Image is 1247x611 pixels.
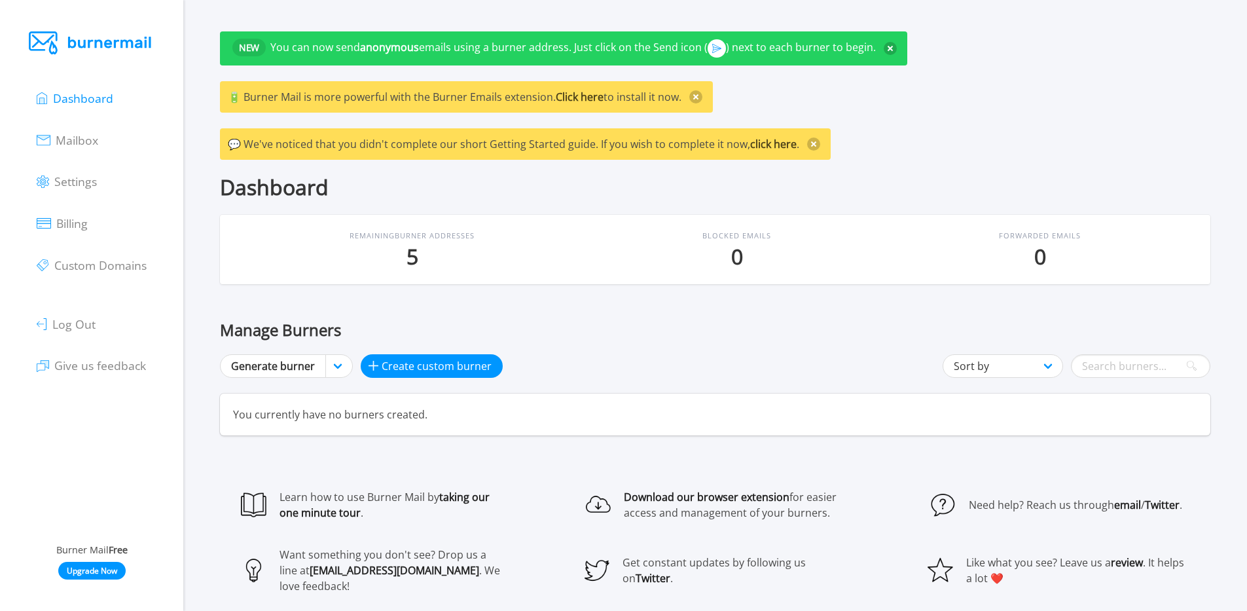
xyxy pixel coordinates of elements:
a: email [1114,498,1141,512]
a: Settings [37,172,97,190]
img: Icon logout [37,318,46,330]
p: 0 [999,245,1081,268]
a: Custom Domains [37,255,146,274]
div: Burner Mail [16,543,168,557]
a: Twitter [1145,498,1180,512]
input: Search burners... [1071,354,1210,378]
span: Mailbox [56,132,98,148]
a: review [1111,555,1143,570]
img: Send Icon [712,39,721,58]
img: icons8-ask-question-100-15dc9075e80f124d36f661c2d0906ec8.png [930,492,956,517]
div: Like what you see? Leave us a . It helps a lot ❤️ [966,555,1189,586]
a: click here [750,137,797,151]
img: Icon mail [37,135,50,145]
div: Dashboard [220,176,1210,199]
a: Mailbox [37,130,98,149]
img: icons8-idea-100-2de0fe126e52df7f4af7f9fa62da8e00.png [241,557,266,583]
p: Remaining Burner Addresses [350,231,475,242]
img: icons8-star-100-a17578cdf9757b04fca523f4e8098ff5.png [928,557,953,583]
a: [EMAIL_ADDRESS][DOMAIN_NAME] [310,563,479,578]
p: 5 [350,245,475,268]
a: Upgrade Now [58,562,126,580]
a: Generate burner [220,354,326,378]
img: Burner Mail [29,31,154,54]
span: 💬 We've noticed that you didn't complete our short Getting Started guide. If you wish to complete... [228,137,799,151]
p: 0 [702,245,771,268]
span: Dashboard [53,90,113,106]
div: for easier access and management of your burners. [624,489,847,521]
img: Icon tag [37,259,48,271]
p: Blocked Emails [702,231,771,242]
span: Log Out [52,316,96,332]
span: Custom Domains [54,257,147,273]
p: You currently have no burners created. [220,394,1210,435]
strong: Free [109,544,128,556]
a: Click here [556,90,604,104]
p: Forwarded Emails [999,231,1081,242]
span: Give us feedback [54,358,146,374]
img: Icon chat [37,360,48,372]
a: Download our browser extension [624,490,789,504]
span: 🔋️ Burner Mail is more powerful with the Burner Emails extension. to install it now. [228,90,681,104]
button: Create custom burner [361,354,503,378]
img: icons8-download-from-the-cloud-100-6af915b6c5205542d6bebb92ad4b445b.png [586,492,611,517]
a: taking our one minute tour [280,490,490,520]
a: Dashboard [37,88,113,107]
img: Icon billing [37,218,50,229]
span: NEW [232,39,266,56]
img: Icon settings [37,176,48,188]
img: icons8-literature-100-56b72e2e8b98fcde1aab65ae84d36108.png [241,492,266,517]
span: Billing [56,215,88,231]
strong: anonymous [360,40,419,54]
a: Twitter [636,571,670,585]
div: Learn how to use Burner Mail by . [280,489,503,521]
img: icons8-twitter-100-57797905a28bfa9683ec03ecd305cb77.png [585,557,610,583]
a: Billing [37,213,88,232]
div: Get constant updates by following us on . [623,555,846,586]
span: Settings [54,174,97,189]
div: Want something you don't see? Drop us a line at . We love feedback! [280,547,503,594]
span: Create custom burner [382,358,492,374]
span: You can now send emails using a burner address. Just click on the Send icon ( ) next to each burn... [270,40,876,54]
a: Log Out [37,314,95,333]
img: icon_add-92b43b69832b87d5bf26ecc9c58aafb8.svg [369,361,378,370]
img: Icon dashboard [37,92,47,104]
div: Manage Burners [220,321,1210,339]
div: Need help? Reach us through / . [969,497,1182,513]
